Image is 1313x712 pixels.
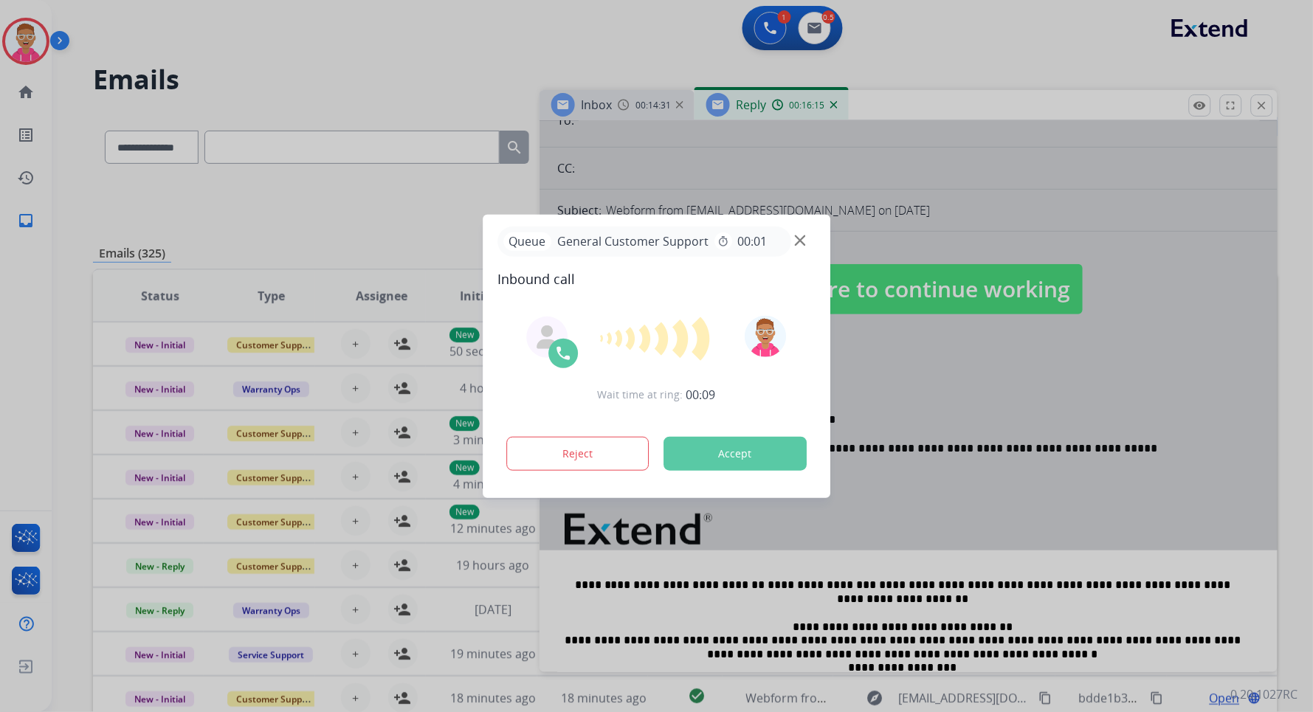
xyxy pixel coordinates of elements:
button: Reject [506,437,649,471]
mat-icon: timer [717,235,729,247]
img: agent-avatar [535,325,559,349]
img: avatar [745,316,787,357]
span: Wait time at ring: [598,387,683,402]
img: close-button [795,235,806,246]
p: Queue [503,232,551,251]
img: call-icon [554,345,572,362]
button: Accept [664,437,807,471]
span: General Customer Support [551,232,714,250]
span: Inbound call [497,269,816,289]
span: 00:01 [738,232,768,250]
p: 0.20.1027RC [1231,685,1298,703]
span: 00:09 [686,386,716,404]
